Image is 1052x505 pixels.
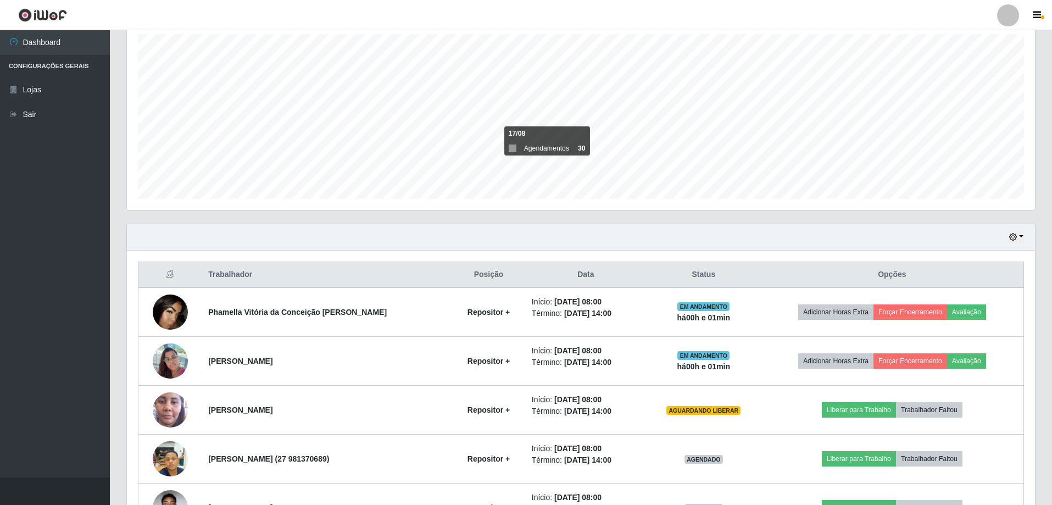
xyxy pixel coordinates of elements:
[677,362,731,371] strong: há 00 h e 01 min
[677,351,730,360] span: EM ANDAMENTO
[18,8,67,22] img: CoreUI Logo
[554,444,602,453] time: [DATE] 08:00
[947,304,986,320] button: Avaliação
[467,308,510,317] strong: Repositor +
[554,297,602,306] time: [DATE] 08:00
[532,394,640,406] li: Início:
[153,371,188,449] img: 1750177292954.jpeg
[554,346,602,355] time: [DATE] 08:00
[564,407,611,415] time: [DATE] 14:00
[677,302,730,311] span: EM ANDAMENTO
[467,406,510,414] strong: Repositor +
[873,304,947,320] button: Forçar Encerramento
[467,357,510,365] strong: Repositor +
[208,357,272,365] strong: [PERSON_NAME]
[208,454,329,463] strong: [PERSON_NAME] (27 981370689)
[798,353,873,369] button: Adicionar Horas Extra
[208,308,387,317] strong: Phamella Vitória da Conceição [PERSON_NAME]
[564,309,611,318] time: [DATE] 14:00
[467,454,510,463] strong: Repositor +
[798,304,873,320] button: Adicionar Horas Extra
[822,402,896,418] button: Liberar para Trabalho
[532,308,640,319] li: Término:
[677,313,731,322] strong: há 00 h e 01 min
[684,455,723,464] span: AGENDADO
[532,345,640,357] li: Início:
[564,358,611,367] time: [DATE] 14:00
[761,262,1024,288] th: Opções
[153,295,188,330] img: 1749149252498.jpeg
[153,337,188,384] img: 1749309243937.jpeg
[153,435,188,482] img: 1755367565245.jpeg
[554,493,602,502] time: [DATE] 08:00
[532,296,640,308] li: Início:
[202,262,452,288] th: Trabalhador
[822,451,896,467] button: Liberar para Trabalho
[554,395,602,404] time: [DATE] 08:00
[564,456,611,464] time: [DATE] 14:00
[647,262,761,288] th: Status
[666,406,741,415] span: AGUARDANDO LIBERAR
[532,443,640,454] li: Início:
[532,492,640,503] li: Início:
[532,454,640,466] li: Término:
[532,357,640,368] li: Término:
[896,451,962,467] button: Trabalhador Faltou
[452,262,525,288] th: Posição
[208,406,272,414] strong: [PERSON_NAME]
[896,402,962,418] button: Trabalhador Faltou
[947,353,986,369] button: Avaliação
[532,406,640,417] li: Término:
[873,353,947,369] button: Forçar Encerramento
[525,262,647,288] th: Data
